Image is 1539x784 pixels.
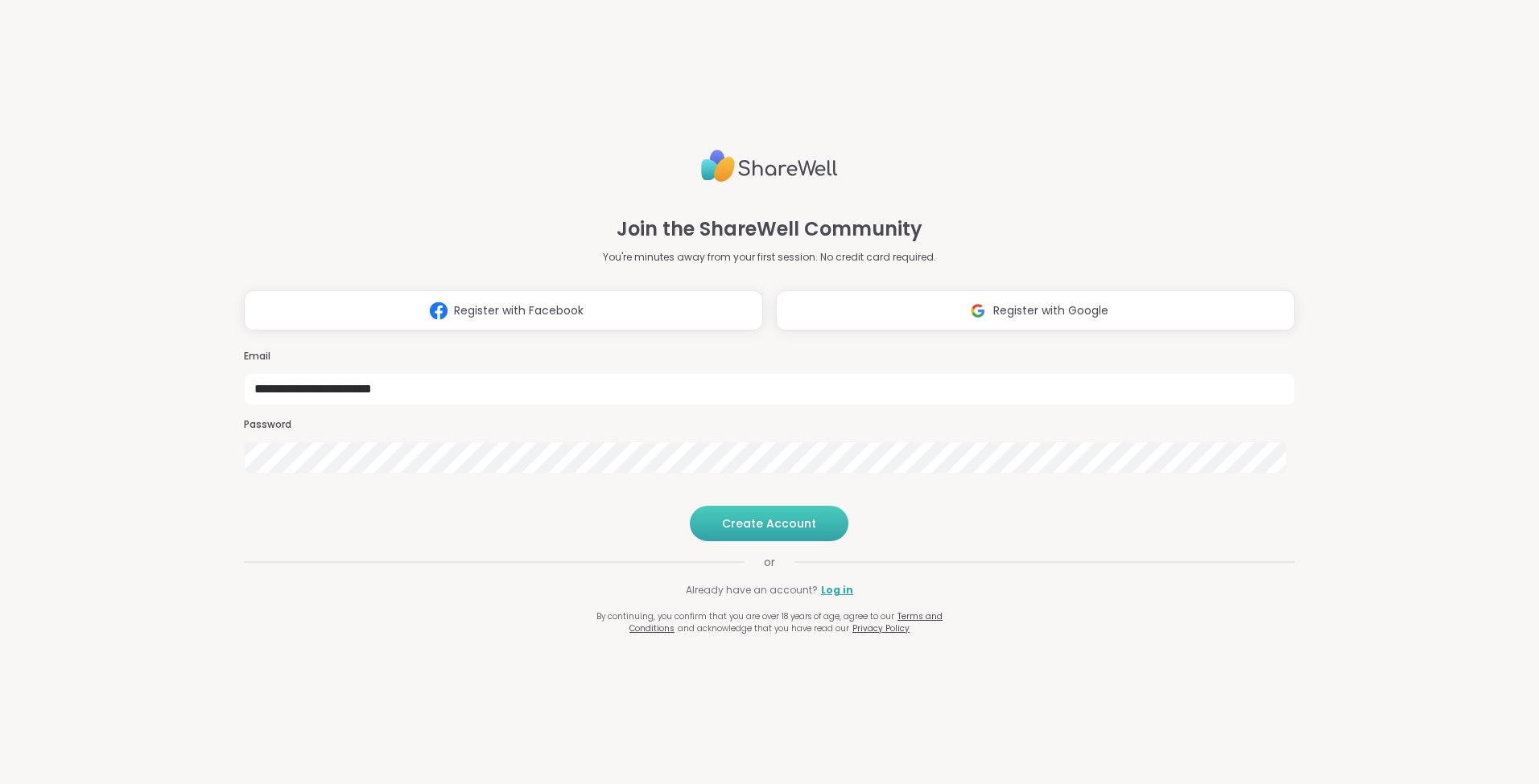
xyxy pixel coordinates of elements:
span: Register with Facebook [454,302,584,319]
p: You're minutes away from your first session. No credit card required. [603,250,936,265]
h1: Join the ShareWell Community [617,215,922,244]
img: ShareWell Logo [701,143,838,189]
span: Already have an account? [686,583,818,597]
img: ShareWell Logomark [963,296,993,326]
button: Register with Facebook [244,290,763,330]
span: or [745,554,794,570]
button: Create Account [690,506,848,541]
button: Register with Google [776,290,1295,330]
h3: Email [244,350,1295,363]
a: Log in [821,583,853,597]
span: Register with Google [993,302,1108,319]
img: ShareWell Logomark [423,296,454,326]
span: and acknowledge that you have read our [678,622,849,634]
span: By continuing, you confirm that you are over 18 years of age, agree to our [596,610,894,622]
span: Create Account [722,515,816,532]
a: Terms and Conditions [629,610,943,634]
a: Privacy Policy [852,622,910,634]
h3: Password [244,418,1295,432]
